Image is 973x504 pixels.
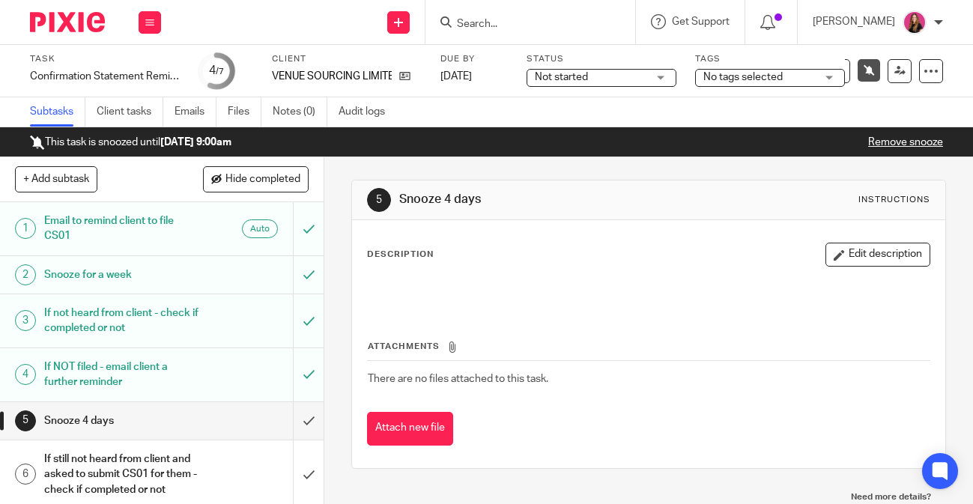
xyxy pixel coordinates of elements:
button: + Add subtask [15,166,97,192]
div: 5 [367,188,391,212]
div: Confirmation Statement Reminder [30,69,180,84]
p: VENUE SOURCING LIMITED [272,69,392,84]
img: Pixie [30,12,105,32]
label: Tags [695,53,845,65]
span: Get Support [672,16,730,27]
span: Hide completed [225,174,300,186]
label: Client [272,53,422,65]
span: There are no files attached to this task. [368,374,548,384]
span: No tags selected [703,72,783,82]
h1: Snooze for a week [44,264,200,286]
h1: If still not heard from client and asked to submit CS01 for them - check if completed or not [44,448,200,501]
div: 5 [15,410,36,431]
a: Client tasks [97,97,163,127]
p: Need more details? [366,491,931,503]
a: Files [228,97,261,127]
div: Auto [242,219,278,238]
h1: If NOT filed - email client a further reminder [44,356,200,394]
b: [DATE] 9:00am [160,137,231,148]
div: 4 [15,364,36,385]
p: Description [367,249,434,261]
label: Task [30,53,180,65]
h1: Snooze 4 days [44,410,200,432]
a: Notes (0) [273,97,327,127]
button: Hide completed [203,166,309,192]
a: Remove snooze [868,137,943,148]
div: 1 [15,218,36,239]
img: 17.png [903,10,927,34]
p: This task is snoozed until [30,135,231,150]
h1: Snooze 4 days [399,192,681,207]
div: 2 [15,264,36,285]
div: Instructions [858,194,930,206]
label: Due by [440,53,508,65]
small: /7 [216,67,224,76]
span: [DATE] [440,71,472,82]
input: Search [455,18,590,31]
button: Attach new file [367,412,453,446]
span: Not started [535,72,588,82]
div: 6 [15,464,36,485]
div: 4 [209,62,224,79]
div: 3 [15,310,36,331]
a: Audit logs [339,97,396,127]
a: Subtasks [30,97,85,127]
h1: If not heard from client - check if completed or not [44,302,200,340]
span: Attachments [368,342,440,350]
label: Status [527,53,676,65]
p: [PERSON_NAME] [813,14,895,29]
a: Emails [175,97,216,127]
button: Edit description [825,243,930,267]
h1: Email to remind client to file CS01 [44,210,200,248]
